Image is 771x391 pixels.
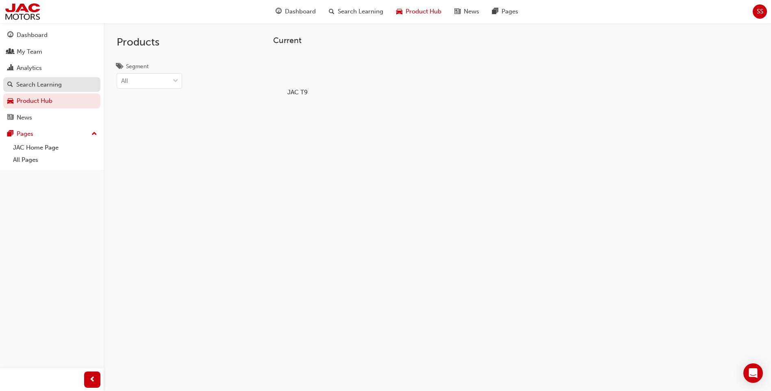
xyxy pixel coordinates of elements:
[322,3,390,20] a: search-iconSearch Learning
[3,44,100,59] a: My Team
[7,65,13,72] span: chart-icon
[3,61,100,76] a: Analytics
[390,3,448,20] a: car-iconProduct Hub
[757,7,763,16] span: SS
[492,7,498,17] span: pages-icon
[273,36,735,45] h3: Current
[3,26,100,126] button: DashboardMy TeamAnalyticsSearch LearningProduct HubNews
[448,3,486,20] a: news-iconNews
[3,126,100,141] button: Pages
[7,98,13,105] span: car-icon
[338,7,383,16] span: Search Learning
[285,7,316,16] span: Dashboard
[3,93,100,109] a: Product Hub
[406,7,441,16] span: Product Hub
[396,7,402,17] span: car-icon
[17,113,32,122] div: News
[329,7,334,17] span: search-icon
[91,129,97,139] span: up-icon
[276,89,319,96] h5: JAC T9
[17,63,42,73] div: Analytics
[3,28,100,43] a: Dashboard
[486,3,525,20] a: pages-iconPages
[17,129,33,139] div: Pages
[16,80,62,89] div: Search Learning
[276,7,282,17] span: guage-icon
[7,48,13,56] span: people-icon
[502,7,518,16] span: Pages
[117,36,182,49] h2: Products
[743,363,763,383] div: Open Intercom Messenger
[7,114,13,122] span: news-icon
[17,47,42,56] div: My Team
[117,63,123,71] span: tags-icon
[464,7,479,16] span: News
[89,375,96,385] span: prev-icon
[273,52,322,99] a: JAC T9
[269,3,322,20] a: guage-iconDashboard
[4,2,41,21] img: jac-portal
[7,32,13,39] span: guage-icon
[126,63,149,71] div: Segment
[10,154,100,166] a: All Pages
[753,4,767,19] button: SS
[3,110,100,125] a: News
[173,76,178,87] span: down-icon
[3,77,100,92] a: Search Learning
[7,81,13,89] span: search-icon
[10,141,100,154] a: JAC Home Page
[121,76,128,86] div: All
[17,30,48,40] div: Dashboard
[454,7,460,17] span: news-icon
[7,130,13,138] span: pages-icon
